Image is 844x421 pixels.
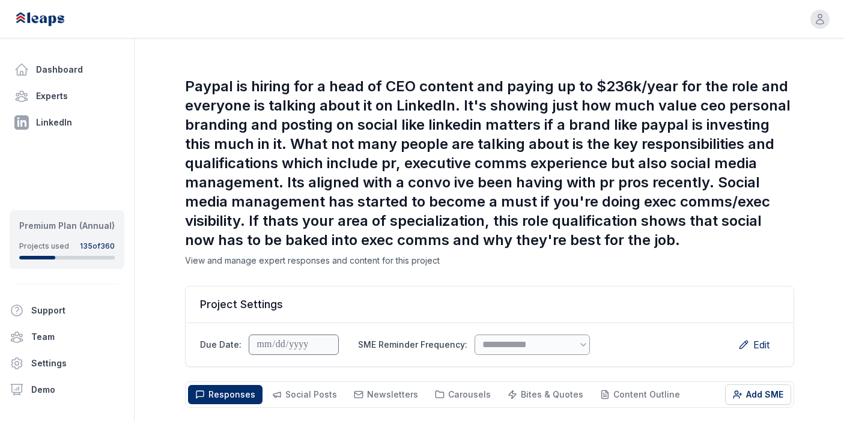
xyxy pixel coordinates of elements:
span: Responses [208,389,255,399]
a: Settings [5,351,129,375]
button: Responses [188,385,263,404]
button: Newsletters [347,385,425,404]
a: Demo [5,378,129,402]
span: Bites & Quotes [521,389,583,399]
h2: Project Settings [200,296,779,313]
label: Due Date: [200,339,241,351]
button: Add SME [725,384,791,405]
a: Experts [10,84,124,108]
div: 135 of 360 [80,241,115,251]
div: Premium Plan (Annual) [19,220,115,232]
button: Carousels [428,385,498,404]
button: Social Posts [265,385,344,404]
button: Support [5,298,120,323]
span: Edit [753,338,770,352]
p: View and manage expert responses and content for this project [185,255,794,267]
label: SME Reminder Frequency: [358,339,467,351]
span: Content Outline [613,389,680,399]
button: Content Outline [593,385,687,404]
button: Edit [729,333,779,357]
span: Social Posts [285,389,337,399]
a: Dashboard [10,58,124,82]
span: Newsletters [367,389,418,399]
h1: Paypal is hiring for a head of CEO content and paying up to $236k/year for the role and everyone ... [185,77,794,250]
a: Team [5,325,129,349]
span: Carousels [448,389,491,399]
button: Bites & Quotes [500,385,590,404]
a: LinkedIn [10,111,124,135]
div: Projects used [19,241,69,251]
img: Leaps [14,6,91,32]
